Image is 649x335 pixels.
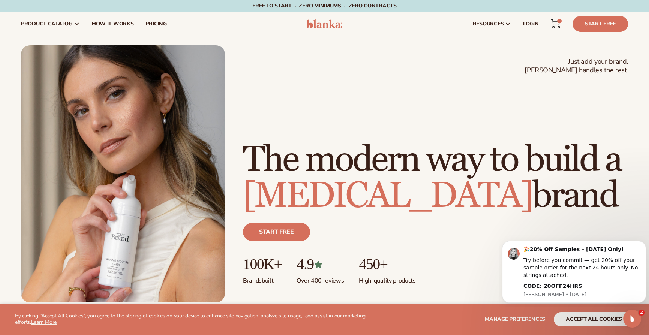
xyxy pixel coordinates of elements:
p: Brands built [243,272,282,285]
button: accept all cookies [554,312,634,326]
a: Learn More [31,319,57,326]
p: Over 400 reviews [297,272,344,285]
a: Start Free [573,16,628,32]
span: Manage preferences [485,316,545,323]
iframe: Intercom live chat [623,310,641,328]
span: LOGIN [523,21,539,27]
a: Start free [243,223,310,241]
span: product catalog [21,21,72,27]
span: 1 [559,19,559,23]
span: How It Works [92,21,134,27]
button: Manage preferences [485,312,545,326]
p: 4.9 [297,256,344,272]
p: 450+ [359,256,415,272]
a: product catalog [15,12,86,36]
a: How It Works [86,12,140,36]
span: 2 [639,310,645,316]
h1: The modern way to build a brand [243,142,628,214]
span: pricing [145,21,166,27]
img: logo [307,19,342,28]
img: Female holding tanning mousse. [21,45,225,302]
a: LOGIN [517,12,545,36]
a: pricing [139,12,172,36]
a: resources [467,12,517,36]
p: By clicking "Accept All Cookies", you agree to the storing of cookies on your device to enhance s... [15,313,385,326]
span: resources [473,21,504,27]
span: Free to start · ZERO minimums · ZERO contracts [252,2,396,9]
p: High-quality products [359,272,415,285]
span: [MEDICAL_DATA] [243,174,532,218]
p: 100K+ [243,256,282,272]
iframe: Intercom notifications message [499,234,649,307]
span: Just add your brand. [PERSON_NAME] handles the rest. [525,57,628,75]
